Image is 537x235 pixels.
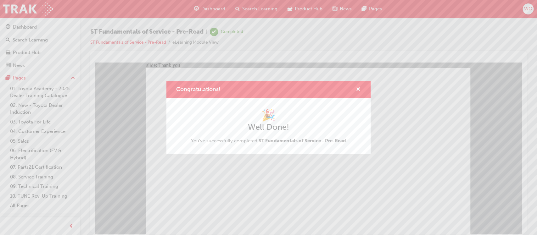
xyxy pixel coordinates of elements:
button: cross-icon [356,86,361,94]
span: ST Fundamentals of Service - Pre-Read [259,138,346,144]
div: Congratulations! [166,81,371,154]
span: Congratulations! [176,86,221,93]
h2: Well Done! [191,122,346,132]
h1: 🎉 [191,108,346,122]
span: cross-icon [356,87,361,93]
span: You've successfully completed [191,138,346,144]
